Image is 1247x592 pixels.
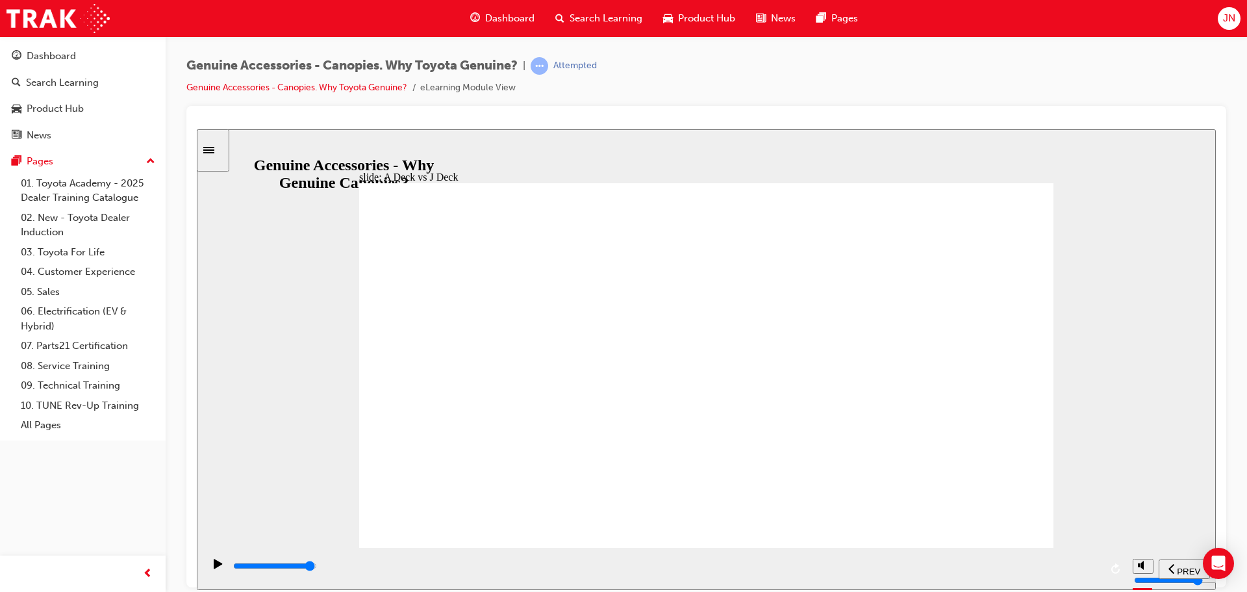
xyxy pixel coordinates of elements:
a: News [5,123,160,148]
span: pages-icon [12,156,21,168]
span: search-icon [555,10,564,27]
span: Product Hub [678,11,735,26]
div: Open Intercom Messenger [1203,548,1234,579]
div: Pages [27,154,53,169]
a: guage-iconDashboard [460,5,545,32]
a: pages-iconPages [806,5,868,32]
a: Genuine Accessories - Canopies. Why Toyota Genuine? [186,82,407,93]
span: PREV [980,437,1003,447]
input: volume [937,446,1021,456]
a: search-iconSearch Learning [545,5,653,32]
span: learningRecordVerb_ATTEMPT-icon [531,57,548,75]
a: news-iconNews [746,5,806,32]
div: Product Hub [27,101,84,116]
a: All Pages [16,415,160,435]
a: Search Learning [5,71,160,95]
input: slide progress [36,431,120,442]
span: car-icon [12,103,21,115]
span: | [523,58,525,73]
a: 07. Parts21 Certification [16,336,160,356]
button: Pages [5,149,160,174]
div: Attempted [553,60,597,72]
div: misc controls [936,418,955,461]
a: 02. New - Toyota Dealer Induction [16,208,160,242]
span: up-icon [146,153,155,170]
span: JN [1223,11,1235,26]
div: playback controls [6,418,929,461]
span: pages-icon [816,10,826,27]
span: guage-icon [12,51,21,62]
button: JN [1218,7,1241,30]
a: Dashboard [5,44,160,68]
span: prev-icon [143,566,153,582]
a: car-iconProduct Hub [653,5,746,32]
span: Genuine Accessories - Canopies. Why Toyota Genuine? [186,58,518,73]
a: Product Hub [5,97,160,121]
span: Search Learning [570,11,642,26]
button: replay [910,430,929,450]
span: Pages [831,11,858,26]
span: car-icon [663,10,673,27]
span: news-icon [756,10,766,27]
a: 05. Sales [16,282,160,302]
li: eLearning Module View [420,81,516,96]
img: Trak [6,4,110,33]
div: News [27,128,51,143]
a: 06. Electrification (EV & Hybrid) [16,302,160,336]
button: DashboardSearch LearningProduct HubNews [5,42,160,149]
nav: slide navigation [962,418,1013,461]
span: news-icon [12,130,21,142]
button: play/pause [6,429,29,451]
a: 04. Customer Experience [16,262,160,282]
span: News [771,11,796,26]
a: 03. Toyota For Life [16,242,160,263]
a: 01. Toyota Academy - 2025 Dealer Training Catalogue [16,174,160,208]
div: Dashboard [27,49,76,64]
span: search-icon [12,77,21,89]
a: 08. Service Training [16,356,160,376]
button: volume [936,430,957,444]
a: 10. TUNE Rev-Up Training [16,396,160,416]
a: 09. Technical Training [16,376,160,396]
div: Search Learning [26,75,99,90]
span: guage-icon [470,10,480,27]
button: previous [962,430,1013,450]
span: Dashboard [485,11,535,26]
